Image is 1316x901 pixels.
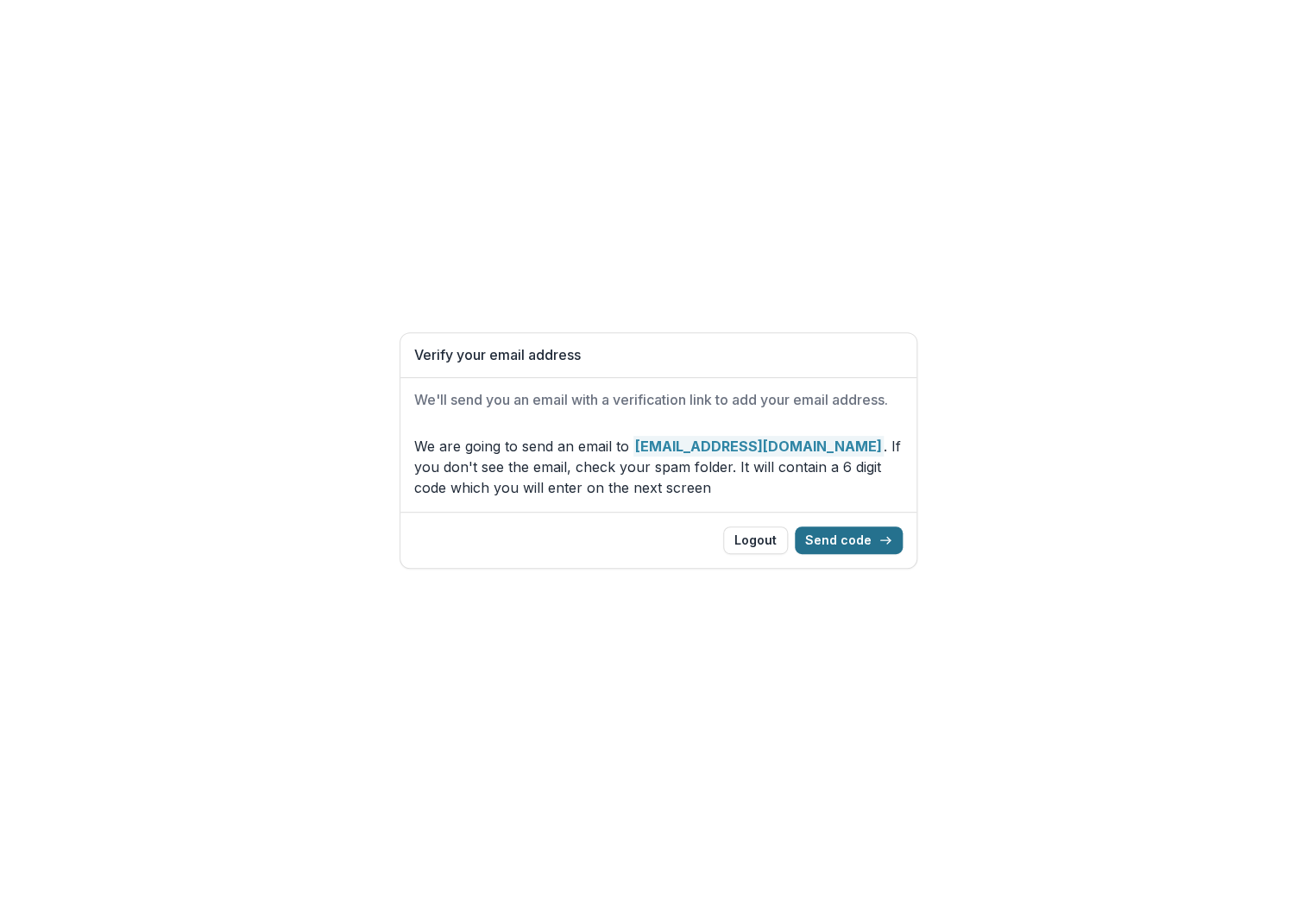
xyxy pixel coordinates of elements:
[633,436,884,457] strong: [EMAIL_ADDRESS][DOMAIN_NAME]
[414,392,903,408] h2: We'll send you an email with a verification link to add your email address.
[723,526,788,554] button: Logout
[795,526,903,554] button: Send code
[414,347,903,363] h1: Verify your email address
[414,436,903,498] p: We are going to send an email to . If you don't see the email, check your spam folder. It will co...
